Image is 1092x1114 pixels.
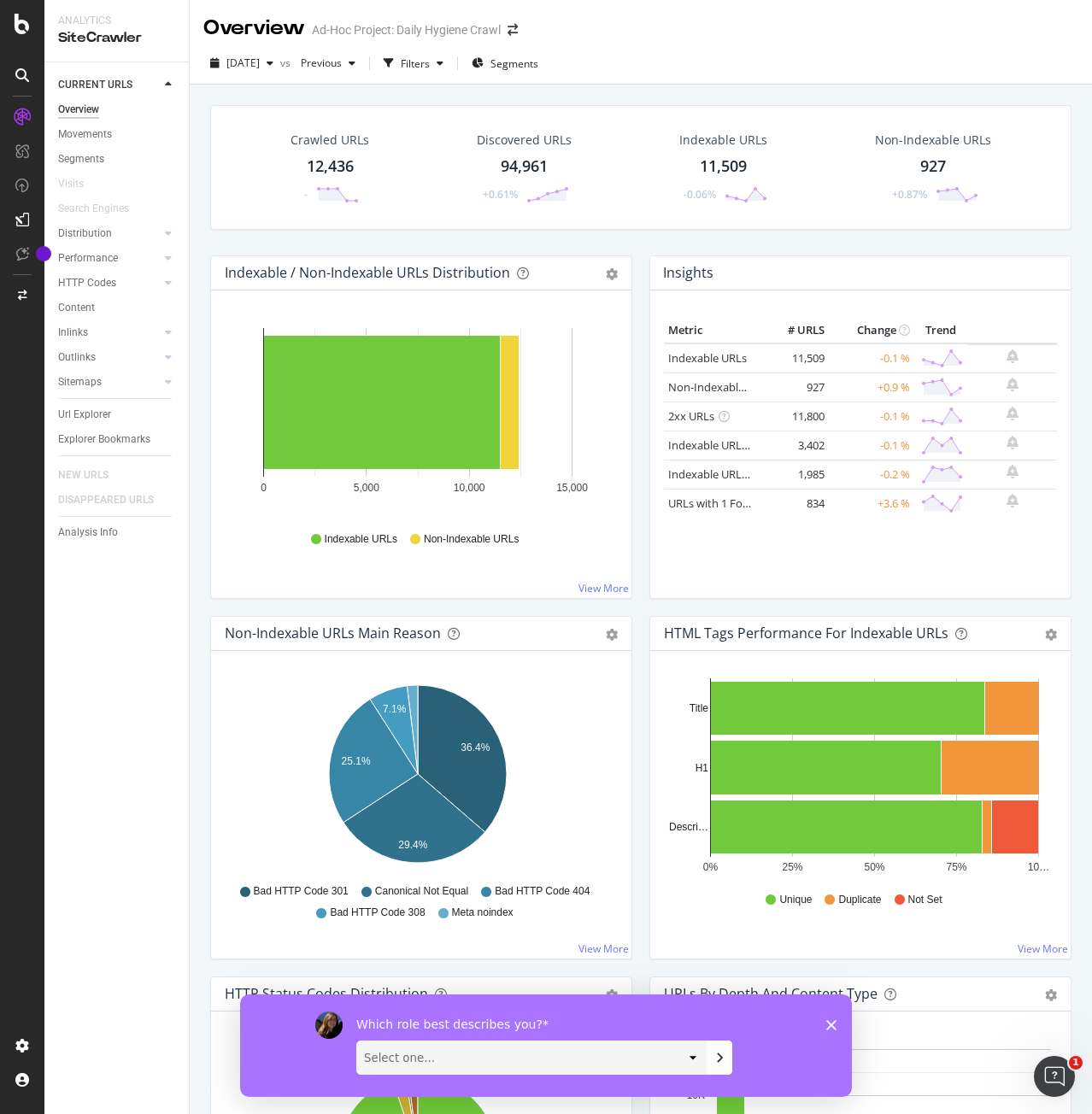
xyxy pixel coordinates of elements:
[668,408,714,424] a: 2xx URLs
[58,373,160,391] a: Sitemaps
[1007,494,1019,507] div: bell-plus
[58,249,160,267] a: Performance
[1007,436,1019,449] div: bell-plus
[914,318,967,343] th: Trend
[225,678,612,877] div: A chart.
[684,187,716,202] div: -0.06%
[875,132,991,149] div: Non-Indexable URLs
[495,884,590,899] span: Bad HTTP Code 404
[1007,465,1019,478] div: bell-plus
[829,343,914,373] td: -0.1 %
[668,350,747,366] a: Indexable URLs
[664,318,760,343] th: Metric
[508,24,518,36] div: arrow-right-arrow-left
[58,491,154,509] div: DISAPPEARED URLS
[294,56,342,70] span: Previous
[58,491,171,509] a: DISAPPEARED URLS
[401,56,430,71] div: Filters
[696,762,709,774] text: H1
[679,132,767,149] div: Indexable URLs
[664,985,878,1002] div: URLs by Depth and Content Type
[829,489,914,518] td: +3.6 %
[606,989,618,1001] div: gear
[254,884,349,899] span: Bad HTTP Code 301
[690,702,709,714] text: Title
[226,56,260,70] span: 2025 Sep. 5th
[58,466,126,484] a: NEW URLS
[240,994,852,1097] iframe: Survey by Laura from Botify
[424,532,519,547] span: Non-Indexable URLs
[606,268,618,280] div: gear
[664,678,1051,877] svg: A chart.
[225,985,428,1002] div: HTTP Status Codes Distribution
[908,893,942,907] span: Not Set
[58,175,101,193] a: Visits
[375,884,468,899] span: Canonical Not Equal
[1007,407,1019,420] div: bell-plus
[58,14,175,28] div: Analytics
[312,21,501,38] div: Ad-Hoc Project: Daily Hygiene Crawl
[920,155,946,178] div: 927
[760,318,829,343] th: # URLS
[760,402,829,431] td: 11,800
[58,349,96,366] div: Outlinks
[501,155,548,178] div: 94,961
[1045,629,1057,641] div: gear
[664,624,948,642] div: HTML Tags Performance for Indexable URLs
[483,187,518,202] div: +0.61%
[687,1089,705,1101] text: 10K
[294,50,362,77] button: Previous
[556,482,588,494] text: 15,000
[668,379,772,395] a: Non-Indexable URLs
[58,431,177,449] a: Explorer Bookmarks
[58,200,146,218] a: Search Engines
[760,489,829,518] td: 834
[760,372,829,402] td: 927
[58,175,84,193] div: Visits
[782,861,802,873] text: 25%
[1007,349,1019,363] div: bell-plus
[477,132,572,149] div: Discovered URLs
[703,861,719,873] text: 0%
[452,906,514,920] span: Meta noindex
[58,373,102,391] div: Sitemaps
[58,324,88,342] div: Inlinks
[760,460,829,489] td: 1,985
[307,155,354,178] div: 12,436
[58,274,116,292] div: HTTP Codes
[578,941,629,956] a: View More
[829,372,914,402] td: +0.9 %
[760,343,829,373] td: 11,509
[58,150,177,168] a: Segments
[829,402,914,431] td: -0.1 %
[663,261,713,284] h4: Insights
[668,466,854,482] a: Indexable URLs with Bad Description
[668,437,811,453] a: Indexable URLs with Bad H1
[490,56,538,71] span: Segments
[58,349,160,366] a: Outlinks
[58,76,132,94] div: CURRENT URLS
[946,861,966,873] text: 75%
[578,581,629,595] a: View More
[225,318,612,516] div: A chart.
[1018,941,1068,956] a: View More
[203,14,305,43] div: Overview
[58,274,160,292] a: HTTP Codes
[465,50,545,77] button: Segments
[58,324,160,342] a: Inlinks
[304,187,308,202] div: -
[58,524,118,542] div: Analysis Info
[58,126,177,144] a: Movements
[892,187,927,202] div: +0.87%
[58,225,160,243] a: Distribution
[36,246,51,261] div: Tooltip anchor
[225,624,441,642] div: Non-Indexable URLs Main Reason
[668,495,794,511] a: URLs with 1 Follow Inlink
[58,126,112,144] div: Movements
[330,906,425,920] span: Bad HTTP Code 308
